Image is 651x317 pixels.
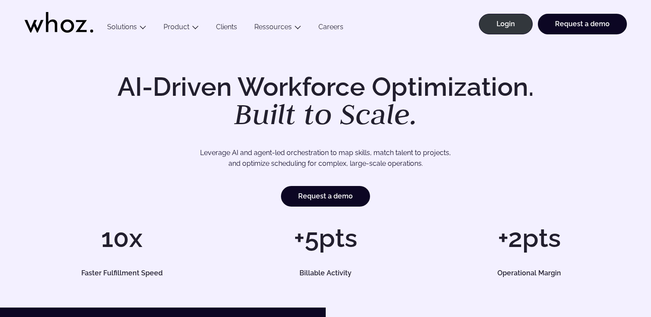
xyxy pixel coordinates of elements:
[207,23,246,34] a: Clients
[234,95,417,133] em: Built to Scale.
[228,225,423,251] h1: +5pts
[238,270,413,277] h5: Billable Activity
[105,74,546,129] h1: AI-Driven Workforce Optimization.
[164,23,189,31] a: Product
[441,270,617,277] h5: Operational Margin
[34,270,210,277] h5: Faster Fulfillment Speed
[594,260,639,305] iframe: Chatbot
[55,147,597,169] p: Leverage AI and agent-led orchestration to map skills, match talent to projects, and optimize sch...
[310,23,352,34] a: Careers
[432,225,626,251] h1: +2pts
[254,23,292,31] a: Ressources
[246,23,310,34] button: Ressources
[479,14,533,34] a: Login
[99,23,155,34] button: Solutions
[155,23,207,34] button: Product
[538,14,627,34] a: Request a demo
[281,186,370,207] a: Request a demo
[25,225,219,251] h1: 10x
